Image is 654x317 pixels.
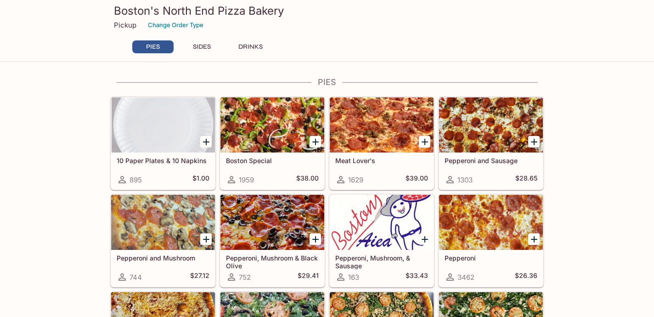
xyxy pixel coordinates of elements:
[239,175,254,184] span: 1959
[144,18,208,32] button: Change Order Type
[220,194,325,287] a: Pepperoni, Mushroom & Black Olive752$29.41
[226,254,319,269] h5: Pepperoni, Mushroom & Black Olive
[117,157,209,164] h5: 10 Paper Plates & 10 Napkins
[445,254,537,262] h5: Pepperoni
[419,136,430,147] button: Add Meat Lover's
[200,233,212,245] button: Add Pepperoni and Mushroom
[329,97,434,190] a: Meat Lover's1629$39.00
[114,21,136,29] p: Pickup
[111,97,215,190] a: 10 Paper Plates & 10 Napkins895$1.00
[220,97,325,190] a: Boston Special1959$38.00
[335,254,428,269] h5: Pepperoni, Mushroom, & Sausage
[406,272,428,283] h5: $33.43
[296,174,319,185] h5: $38.00
[329,194,434,287] a: Pepperoni, Mushroom, & Sausage163$33.43
[330,97,434,153] div: Meat Lover's
[298,272,319,283] h5: $29.41
[200,136,212,147] button: Add 10 Paper Plates & 10 Napkins
[130,273,142,282] span: 744
[310,136,321,147] button: Add Boston Special
[111,195,215,250] div: Pepperoni and Mushroom
[117,254,209,262] h5: Pepperoni and Mushroom
[111,97,215,153] div: 10 Paper Plates & 10 Napkins
[190,272,209,283] h5: $27.12
[419,233,430,245] button: Add Pepperoni, Mushroom, & Sausage
[330,195,434,250] div: Pepperoni, Mushroom, & Sausage
[439,97,543,153] div: Pepperoni and Sausage
[230,40,271,53] button: DRINKS
[220,195,324,250] div: Pepperoni, Mushroom & Black Olive
[445,157,537,164] h5: Pepperoni and Sausage
[226,157,319,164] h5: Boston Special
[515,272,537,283] h5: $26.36
[130,175,142,184] span: 895
[114,4,540,18] h3: Boston's North End Pizza Bakery
[310,233,321,245] button: Add Pepperoni, Mushroom & Black Olive
[181,40,222,53] button: SIDES
[239,273,251,282] span: 752
[457,273,474,282] span: 3462
[439,97,543,190] a: Pepperoni and Sausage1303$28.65
[406,174,428,185] h5: $39.00
[348,273,359,282] span: 163
[457,175,473,184] span: 1303
[515,174,537,185] h5: $28.65
[110,77,544,87] h4: PIES
[439,195,543,250] div: Pepperoni
[335,157,428,164] h5: Meat Lover's
[348,175,363,184] span: 1629
[192,174,209,185] h5: $1.00
[528,136,540,147] button: Add Pepperoni and Sausage
[528,233,540,245] button: Add Pepperoni
[111,194,215,287] a: Pepperoni and Mushroom744$27.12
[132,40,174,53] button: PIES
[220,97,324,153] div: Boston Special
[439,194,543,287] a: Pepperoni3462$26.36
